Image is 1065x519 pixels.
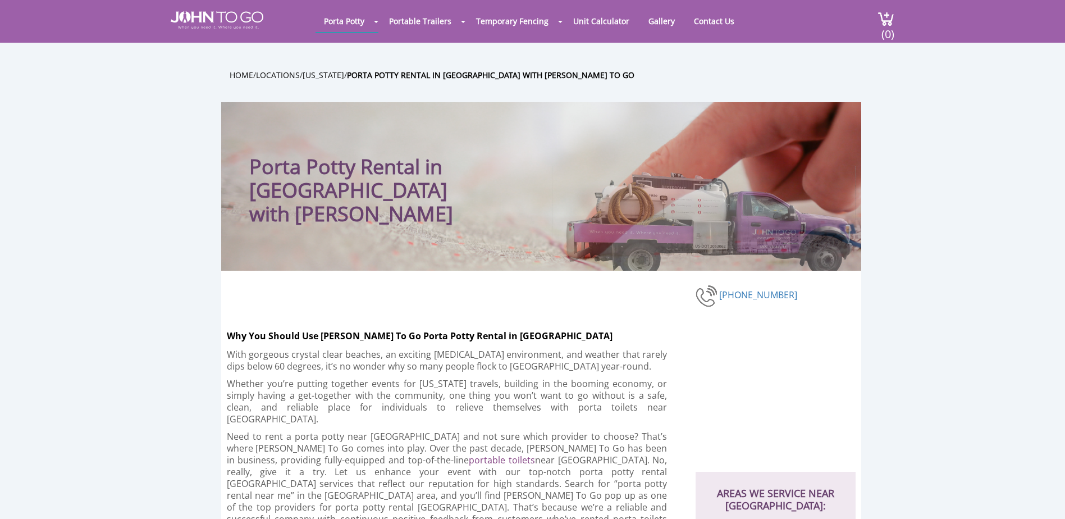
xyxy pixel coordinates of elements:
a: portable toilets [469,454,535,466]
a: Contact Us [685,10,743,32]
a: Portable Trailers [381,10,460,32]
a: Porta Potty Rental in [GEOGRAPHIC_DATA] with [PERSON_NAME] To Go [347,70,634,80]
h1: Porta Potty Rental in [GEOGRAPHIC_DATA] with [PERSON_NAME] [249,125,611,226]
p: With gorgeous crystal clear beaches, an exciting [MEDICAL_DATA] environment, and weather that rar... [227,349,668,372]
h2: Why You Should Use [PERSON_NAME] To Go Porta Potty Rental in [GEOGRAPHIC_DATA] [227,323,696,343]
ul: / / / [230,69,870,81]
a: Porta Potty [316,10,373,32]
a: Temporary Fencing [468,10,557,32]
a: [PHONE_NUMBER] [719,289,797,301]
a: Locations [256,70,300,80]
button: Live Chat [1020,474,1065,519]
a: Unit Calculator [565,10,638,32]
img: phone-number [696,284,719,308]
a: Gallery [640,10,683,32]
img: Truck [552,166,856,271]
img: cart a [877,11,894,26]
p: Whether you’re putting together events for [US_STATE] travels, building in the booming economy, o... [227,378,668,425]
a: [US_STATE] [303,70,344,80]
a: Home [230,70,253,80]
span: (0) [881,17,894,42]
h2: AREAS WE SERVICE NEAR [GEOGRAPHIC_DATA]: [707,472,844,512]
img: JOHN to go [171,11,263,29]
